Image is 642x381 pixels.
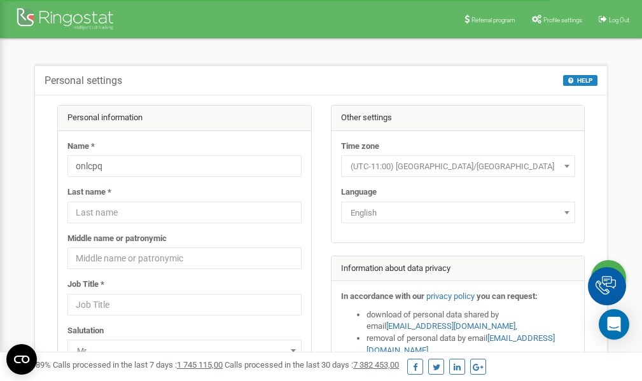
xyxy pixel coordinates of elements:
button: Open CMP widget [6,344,37,375]
div: Other settings [331,106,585,131]
label: Last name * [67,186,111,198]
div: Information about data privacy [331,256,585,282]
label: Time zone [341,141,379,153]
span: Calls processed in the last 7 days : [53,360,223,370]
input: Last name [67,202,302,223]
label: Job Title * [67,279,104,291]
span: (UTC-11:00) Pacific/Midway [341,155,575,177]
span: Mr. [72,342,297,360]
strong: you can request: [477,291,538,301]
strong: In accordance with our [341,291,424,301]
li: removal of personal data by email , [366,333,575,356]
input: Job Title [67,294,302,315]
div: Open Intercom Messenger [599,309,629,340]
u: 7 382 453,00 [353,360,399,370]
a: [EMAIL_ADDRESS][DOMAIN_NAME] [386,321,515,331]
label: Middle name or patronymic [67,233,167,245]
div: Personal information [58,106,311,131]
u: 1 745 115,00 [177,360,223,370]
a: privacy policy [426,291,475,301]
span: Referral program [471,17,515,24]
h5: Personal settings [45,75,122,87]
button: HELP [563,75,597,86]
input: Name [67,155,302,177]
li: download of personal data shared by email , [366,309,575,333]
label: Language [341,186,377,198]
span: (UTC-11:00) Pacific/Midway [345,158,571,176]
span: Log Out [609,17,629,24]
span: Mr. [67,340,302,361]
span: English [341,202,575,223]
input: Middle name or patronymic [67,247,302,269]
label: Salutation [67,325,104,337]
span: Profile settings [543,17,582,24]
span: Calls processed in the last 30 days : [225,360,399,370]
label: Name * [67,141,95,153]
span: English [345,204,571,222]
